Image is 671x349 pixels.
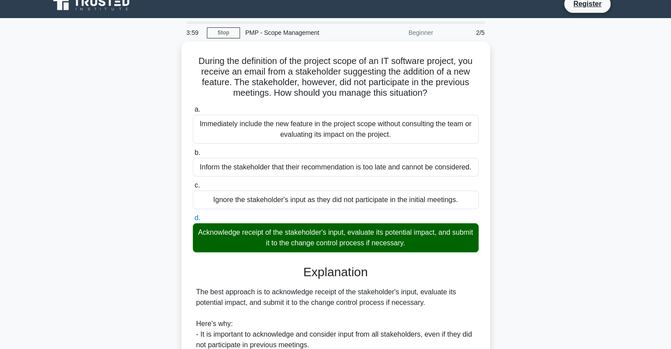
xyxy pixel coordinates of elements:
[193,158,479,176] div: Inform the stakeholder that their recommendation is too late and cannot be considered.
[193,115,479,144] div: Immediately include the new feature in the project scope without consulting the team or evaluatin...
[195,149,200,156] span: b.
[193,191,479,209] div: Ignore the stakeholder's input as they did not participate in the initial meetings.
[240,24,361,41] div: PMP - Scope Management
[361,24,439,41] div: Beginner
[195,181,200,189] span: c.
[193,223,479,252] div: Acknowledge receipt of the stakeholder's input, evaluate its potential impact, and submit it to t...
[198,265,473,280] h3: Explanation
[181,24,207,41] div: 3:59
[195,105,200,113] span: a.
[439,24,490,41] div: 2/5
[195,214,200,221] span: d.
[192,56,480,99] h5: During the definition of the project scope of an IT software project, you receive an email from a...
[207,27,240,38] a: Stop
